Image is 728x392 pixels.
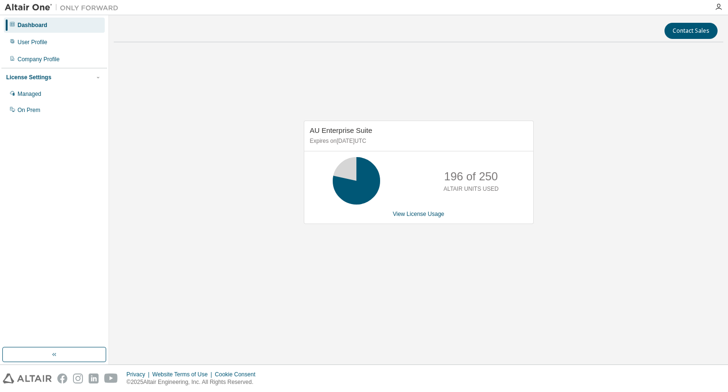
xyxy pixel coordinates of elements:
[310,137,525,145] p: Expires on [DATE] UTC
[18,106,40,114] div: On Prem
[3,373,52,383] img: altair_logo.svg
[444,168,498,185] p: 196 of 250
[127,378,261,386] p: © 2025 Altair Engineering, Inc. All Rights Reserved.
[393,211,445,217] a: View License Usage
[57,373,67,383] img: facebook.svg
[6,74,51,81] div: License Settings
[310,126,373,134] span: AU Enterprise Suite
[152,371,215,378] div: Website Terms of Use
[104,373,118,383] img: youtube.svg
[73,373,83,383] img: instagram.svg
[89,373,99,383] img: linkedin.svg
[5,3,123,12] img: Altair One
[18,90,41,98] div: Managed
[444,185,499,193] p: ALTAIR UNITS USED
[215,371,261,378] div: Cookie Consent
[18,21,47,29] div: Dashboard
[18,38,47,46] div: User Profile
[127,371,152,378] div: Privacy
[18,56,60,63] div: Company Profile
[664,23,718,39] button: Contact Sales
